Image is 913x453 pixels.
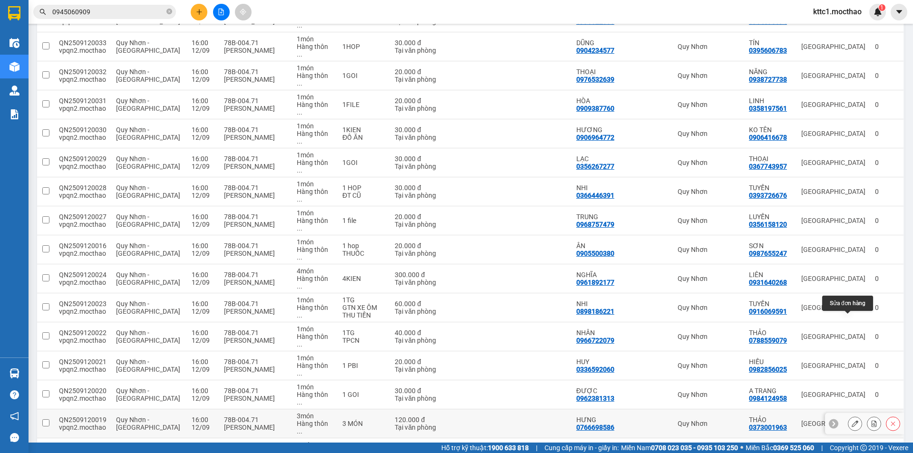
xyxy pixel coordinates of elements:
[875,362,899,369] div: 0
[749,155,792,163] div: THOẠI
[224,395,287,402] div: [PERSON_NAME]
[801,101,865,108] div: [GEOGRAPHIC_DATA]
[875,72,899,79] div: 0
[166,8,172,17] span: close-circle
[297,151,333,159] div: 1 món
[749,366,787,373] div: 0982856025
[116,213,180,228] span: Quy Nhơn - [GEOGRAPHIC_DATA]
[297,267,333,275] div: 4 món
[678,101,739,108] div: Quy Nhơn
[342,275,385,282] div: 4KIEN
[59,105,107,112] div: vpqn2.mocthao
[59,76,107,83] div: vpqn2.mocthao
[678,275,739,282] div: Quy Nhơn
[749,279,787,286] div: 0931640268
[192,337,214,344] div: 12/09
[192,221,214,228] div: 12/09
[297,166,302,174] span: ...
[395,271,446,279] div: 300.000 đ
[59,387,107,395] div: QN2509120020
[192,47,214,54] div: 12/09
[218,9,224,15] span: file-add
[192,134,214,141] div: 12/09
[224,47,287,54] div: [PERSON_NAME]
[297,253,302,261] span: ...
[297,43,333,58] div: Hàng thông thường
[749,97,792,105] div: LINH
[576,300,627,308] div: NHI
[875,391,899,398] div: 0
[875,304,899,311] div: 0
[297,304,333,319] div: Hàng thông thường
[576,387,627,395] div: ĐƯỢC
[10,62,19,72] img: warehouse-icon
[749,192,787,199] div: 0393726676
[342,159,385,166] div: 1GOI
[192,39,214,47] div: 16:00
[116,97,180,112] span: Quy Nhơn - [GEOGRAPHIC_DATA]
[749,76,787,83] div: 0938727738
[39,9,46,15] span: search
[576,76,614,83] div: 0976532639
[297,362,333,377] div: Hàng thông thường
[10,38,19,48] img: warehouse-icon
[297,35,333,43] div: 1 món
[297,282,302,290] span: ...
[166,9,172,14] span: close-circle
[395,329,446,337] div: 40.000 đ
[59,395,107,402] div: vpqn2.mocthao
[749,242,792,250] div: SƠN
[116,416,180,431] span: Quy Nhơn - [GEOGRAPHIC_DATA]
[576,329,627,337] div: NHÂN
[116,155,180,170] span: Quy Nhơn - [GEOGRAPHIC_DATA]
[801,72,865,79] div: [GEOGRAPHIC_DATA]
[192,395,214,402] div: 12/09
[342,250,385,257] div: THUỐC
[116,387,180,402] span: Quy Nhơn - [GEOGRAPHIC_DATA]
[678,362,739,369] div: Quy Nhơn
[297,159,333,174] div: Hàng thông thường
[875,246,899,253] div: 0
[342,362,385,369] div: 1 PBI
[749,163,787,170] div: 0367743957
[875,159,899,166] div: 0
[297,325,333,333] div: 1 món
[395,366,446,373] div: Tại văn phòng
[848,416,862,431] div: Sửa đơn hàng
[801,333,865,340] div: [GEOGRAPHIC_DATA]
[59,279,107,286] div: vpqn2.mocthao
[192,358,214,366] div: 16:00
[678,188,739,195] div: Quy Nhơn
[749,271,792,279] div: LIÊN
[59,126,107,134] div: QN2509120030
[297,108,302,116] span: ...
[875,188,899,195] div: 0
[576,395,614,402] div: 0962381313
[395,192,446,199] div: Tại văn phòng
[192,163,214,170] div: 12/09
[297,412,333,420] div: 3 món
[59,47,107,54] div: vpqn2.mocthao
[576,250,614,257] div: 0905500380
[576,337,614,344] div: 0966722079
[192,300,214,308] div: 16:00
[59,221,107,228] div: vpqn2.mocthao
[749,213,792,221] div: LUYẾN
[678,391,739,398] div: Quy Nhơn
[875,217,899,224] div: 0
[395,300,446,308] div: 60.000 đ
[59,308,107,315] div: vpqn2.mocthao
[297,398,302,406] span: ...
[801,246,865,253] div: [GEOGRAPHIC_DATA]
[576,221,614,228] div: 0968757479
[59,300,107,308] div: QN2509120023
[224,242,287,250] div: 78B-004.71
[297,93,333,101] div: 1 món
[116,358,180,373] span: Quy Nhơn - [GEOGRAPHIC_DATA]
[116,271,180,286] span: Quy Nhơn - [GEOGRAPHIC_DATA]
[576,68,627,76] div: THOẠI
[749,416,792,424] div: THẢO
[213,4,230,20] button: file-add
[576,366,614,373] div: 0336592060
[576,163,614,170] div: 0356267277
